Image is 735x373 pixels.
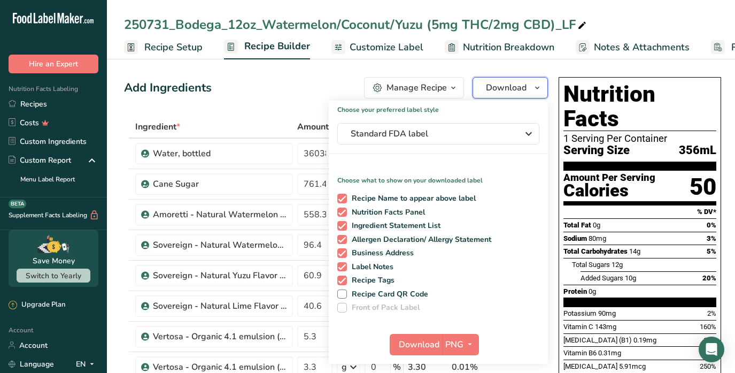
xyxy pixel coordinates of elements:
span: 0% [707,221,716,229]
span: 2% [707,309,716,317]
div: Custom Report [9,155,71,166]
span: Business Address [347,248,414,258]
div: Calories [563,183,655,199]
div: Sovereign - Natural Watermelon Type Flavor [153,239,287,252]
section: % DV* [563,205,716,218]
span: Serving Size [563,144,630,157]
span: Front of Pack Label [347,303,420,313]
span: Nutrition Facts Panel [347,208,425,217]
div: Add Ingredients [124,79,212,97]
span: PNG [445,338,463,351]
span: [MEDICAL_DATA] [563,362,617,370]
span: 0g [593,221,600,229]
span: Sodium [563,234,587,242]
a: Customize Label [331,35,423,59]
button: Switch to Yearly [17,269,90,283]
span: 10g [625,274,636,282]
p: Choose what to show on your downloaded label [329,167,548,185]
span: Total Sugars [572,261,610,269]
div: Save Money [33,255,75,267]
span: Recipe Tags [347,276,395,285]
span: 90mg [598,309,616,317]
button: Download [390,334,442,355]
span: 160% [700,323,716,331]
button: Hire an Expert [9,55,98,73]
span: Vitamin C [563,323,593,331]
div: EN [76,357,98,370]
span: 80mg [589,234,606,242]
span: Protein [563,287,587,295]
div: Sovereign - Natural Yuzu Flavor Extract WONF [153,269,287,282]
span: Download [486,81,527,94]
h1: Choose your preferred label style [329,101,548,115]
div: Upgrade Plan [9,300,65,310]
a: Notes & Attachments [576,35,690,59]
span: 0.19mg [633,336,656,344]
div: 250731_Bodega_12oz_Watermelon/Coconut/Yuzu (5mg THC/2mg CBD)_LF [124,15,589,34]
a: Recipe Setup [124,35,203,59]
a: Recipe Builder [224,34,310,60]
span: [MEDICAL_DATA] (B1) [563,336,632,344]
div: Sovereign - Natural Lime Flavor Extract [153,300,287,313]
div: Water, bottled [153,147,287,160]
button: PNG [442,334,479,355]
span: Allergen Declaration/ Allergy Statement [347,235,492,245]
span: 15% [703,336,716,344]
span: Ingredient Statement List [347,221,441,231]
span: Recipe Name to appear above label [347,194,476,203]
span: 3% [707,234,716,242]
h1: Nutrition Facts [563,82,716,131]
button: Standard FDA label [337,123,539,144]
span: Standard FDA label [351,127,511,140]
span: 143mg [595,323,616,331]
button: Download [473,77,548,98]
span: Recipe Setup [144,40,203,55]
span: Potassium [563,309,597,317]
div: 1 Serving Per Container [563,133,716,144]
span: 0g [589,287,596,295]
span: Vitamin B6 [563,349,597,357]
span: 12g [612,261,623,269]
div: Amount Per Serving [563,173,655,183]
div: Cane Sugar [153,178,287,191]
span: 5.91mcg [619,362,646,370]
span: Ingredient [135,120,180,133]
span: 0.31mg [598,349,621,357]
div: Manage Recipe [386,81,447,94]
div: Amoretti - Natural Watermelon Artisan Flavor [153,208,287,221]
span: Total Carbohydrates [563,247,628,255]
a: Nutrition Breakdown [445,35,554,59]
span: 5% [707,247,716,255]
span: 250% [700,362,716,370]
div: BETA [9,200,26,208]
div: Open Intercom Messenger [699,337,724,362]
span: Download [399,338,439,351]
span: 14g [629,247,640,255]
span: Total Fat [563,221,591,229]
span: Nutrition Breakdown [463,40,554,55]
span: Recipe Builder [244,39,310,54]
span: Label Notes [347,262,394,272]
span: Added Sugars [581,274,623,282]
span: Customize Label [350,40,423,55]
span: Switch to Yearly [26,271,81,281]
button: Manage Recipe [364,77,464,98]
span: 356mL [679,144,716,157]
span: Amount [297,120,332,133]
span: 20% [702,274,716,282]
div: Vertosa - Organic 4.1 emulsion (Hemp THC) [153,330,287,343]
span: Recipe Card QR Code [347,290,429,299]
span: Notes & Attachments [594,40,690,55]
div: 50 [690,173,716,201]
